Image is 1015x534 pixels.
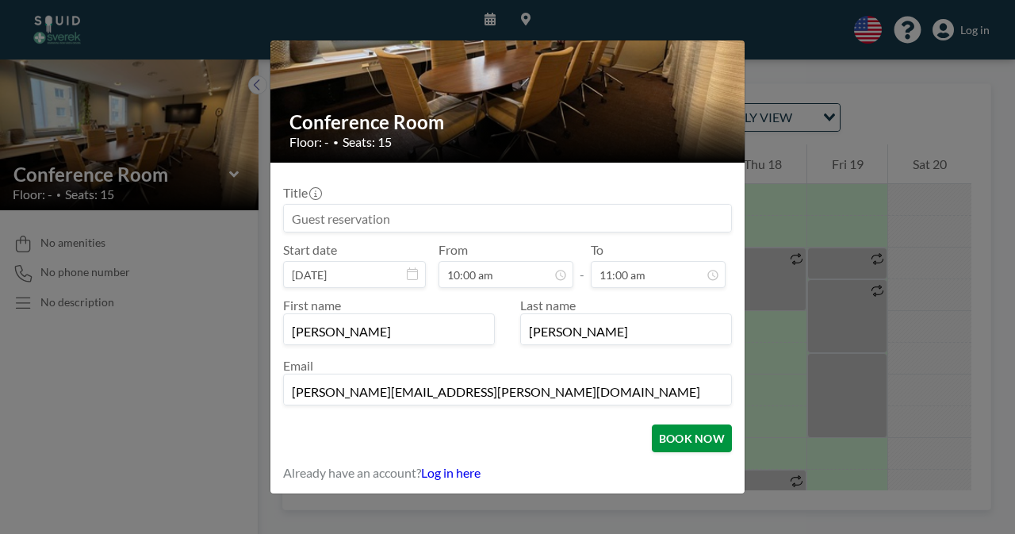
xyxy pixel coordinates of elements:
[521,317,731,344] input: Last name
[439,242,468,258] label: From
[283,298,341,313] label: First name
[333,136,339,148] span: •
[283,242,337,258] label: Start date
[289,134,329,150] span: Floor: -
[283,185,320,201] label: Title
[343,134,392,150] span: Seats: 15
[284,205,731,232] input: Guest reservation
[289,110,727,134] h2: Conference Room
[580,248,584,282] span: -
[284,317,494,344] input: First name
[283,465,421,481] span: Already have an account?
[591,242,603,258] label: To
[520,298,576,313] label: Last name
[284,378,731,405] input: Email
[421,465,481,480] a: Log in here
[652,425,732,452] button: BOOK NOW
[283,358,313,373] label: Email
